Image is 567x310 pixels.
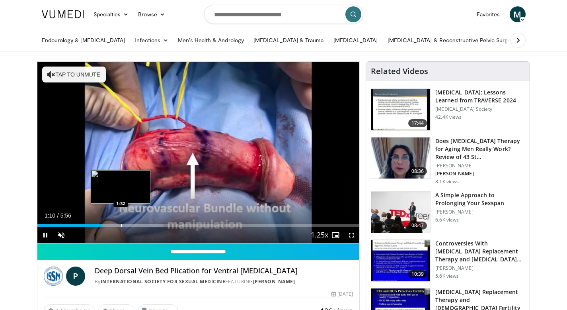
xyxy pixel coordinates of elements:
span: 10:39 [408,270,427,278]
h4: Deep Dorsal Vein Bed Plication for Ventral [MEDICAL_DATA] [95,267,353,275]
button: Enable picture-in-picture mode [327,227,343,243]
img: VuMedi Logo [42,10,84,18]
button: Playback Rate [312,227,327,243]
h3: [MEDICAL_DATA]: Lessons Learned from TRAVERSE 2024 [435,88,525,104]
a: M [510,6,526,22]
img: 418933e4-fe1c-4c2e-be56-3ce3ec8efa3b.150x105_q85_crop-smart_upscale.jpg [371,240,430,281]
img: image.jpeg [91,170,150,204]
a: [PERSON_NAME] [253,278,295,285]
span: / [57,212,59,219]
a: Infections [130,32,173,48]
p: [PERSON_NAME] [435,265,525,271]
video-js: Video Player [37,62,360,243]
button: Tap to unmute [42,67,106,82]
h3: A Simple Approach to Prolonging Your Sexspan [435,191,525,207]
span: 08:47 [408,222,427,230]
img: 4d4bce34-7cbb-4531-8d0c-5308a71d9d6c.150x105_q85_crop-smart_upscale.jpg [371,137,430,179]
a: 17:44 [MEDICAL_DATA]: Lessons Learned from TRAVERSE 2024 [MEDICAL_DATA] Society 42.4K views [371,88,525,131]
a: 10:39 Controversies With [MEDICAL_DATA] Replacement Therapy and [MEDICAL_DATA] Can… [PERSON_NAME]... [371,239,525,282]
span: 1:10 [45,212,55,219]
a: Browse [133,6,170,22]
p: 8.1K views [435,179,459,185]
a: 08:47 A Simple Approach to Prolonging Your Sexspan [PERSON_NAME] 6.6K views [371,191,525,233]
p: 42.4K views [435,114,462,120]
img: International Society for Sexual Medicine [44,267,63,286]
p: [PERSON_NAME] [435,209,525,215]
div: [DATE] [331,290,353,298]
span: 17:44 [408,119,427,127]
a: [MEDICAL_DATA] & Trauma [249,32,329,48]
h3: Does [MEDICAL_DATA] Therapy for Aging Men Really Work? Review of 43 St… [435,137,525,161]
h3: Controversies With [MEDICAL_DATA] Replacement Therapy and [MEDICAL_DATA] Can… [435,239,525,263]
p: 6.6K views [435,217,459,223]
p: [PERSON_NAME] [435,171,525,177]
a: Favorites [472,6,505,22]
button: Unmute [53,227,69,243]
a: [MEDICAL_DATA] [329,32,383,48]
a: Endourology & [MEDICAL_DATA] [37,32,130,48]
p: 5.6K views [435,273,459,279]
button: Fullscreen [343,227,359,243]
input: Search topics, interventions [204,5,363,24]
a: Specialties [89,6,134,22]
a: Men’s Health & Andrology [173,32,249,48]
span: 5:56 [60,212,71,219]
div: By FEATURING [95,278,353,285]
img: 1317c62a-2f0d-4360-bee0-b1bff80fed3c.150x105_q85_crop-smart_upscale.jpg [371,89,430,130]
span: 08:36 [408,167,427,175]
a: 08:36 Does [MEDICAL_DATA] Therapy for Aging Men Really Work? Review of 43 St… [PERSON_NAME] [PERS... [371,137,525,185]
h4: Related Videos [371,67,428,76]
button: Pause [37,227,53,243]
a: P [66,267,85,286]
img: c4bd4661-e278-4c34-863c-57c104f39734.150x105_q85_crop-smart_upscale.jpg [371,192,430,233]
p: [MEDICAL_DATA] Society [435,106,525,112]
p: [PERSON_NAME] [435,163,525,169]
a: [MEDICAL_DATA] & Reconstructive Pelvic Surgery [383,32,521,48]
a: International Society for Sexual Medicine [101,278,226,285]
div: Progress Bar [37,224,360,227]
